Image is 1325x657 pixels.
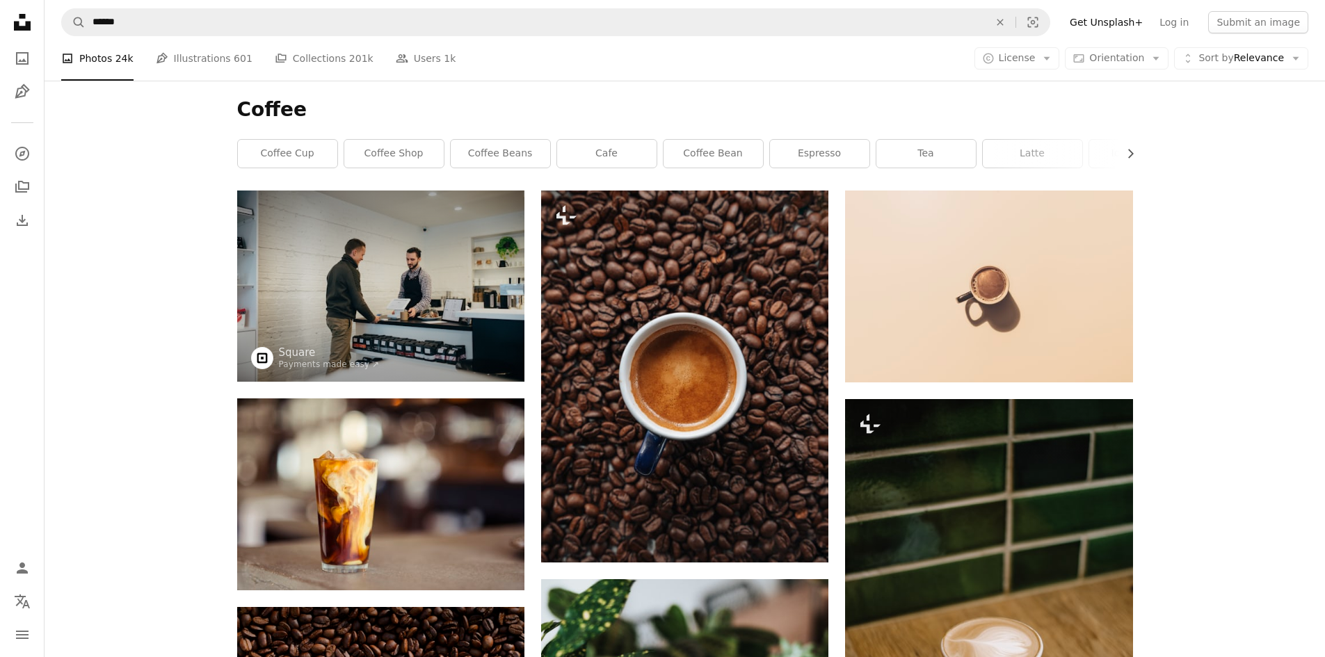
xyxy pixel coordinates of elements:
button: Language [8,587,36,615]
a: cafe [557,140,657,168]
a: Photos [8,44,36,72]
a: Square [279,346,380,359]
a: Explore [8,140,36,168]
img: Go to Square's profile [251,347,273,369]
span: 1k [444,51,456,66]
button: Orientation [1065,47,1169,70]
a: latte [983,140,1082,168]
span: Orientation [1089,52,1144,63]
button: Visual search [1016,9,1050,35]
button: License [974,47,1060,70]
a: coffee cup [238,140,337,168]
img: glass cup filled with ice latte on tabletop [237,398,524,590]
a: Payments made easy ↗ [279,359,380,369]
img: man buying item in shop [237,190,524,382]
button: Clear [985,9,1015,35]
a: espresso [770,140,869,168]
span: License [999,52,1036,63]
img: a cup of coffee sitting on top of a pile of coffee beans [541,190,828,562]
a: glass cup filled with ice latte on tabletop [237,488,524,501]
button: Menu [8,621,36,649]
span: 601 [234,51,252,66]
a: Collections [8,173,36,201]
button: Search Unsplash [62,9,86,35]
a: Download History [8,206,36,234]
a: coffee bean [664,140,763,168]
a: tea [876,140,976,168]
span: 201k [349,51,374,66]
a: Log in / Sign up [8,554,36,582]
form: Find visuals sitewide [61,8,1050,36]
a: man buying item in shop [237,279,524,292]
a: coffee shop [344,140,444,168]
a: Users 1k [396,36,456,81]
a: iced coffee [1089,140,1189,168]
button: Sort byRelevance [1174,47,1308,70]
a: a cup of coffee sitting on top of a pile of coffee beans [541,370,828,382]
button: scroll list to the right [1118,140,1133,168]
a: brown ceramic teacup [845,280,1132,293]
a: Log in [1151,11,1197,33]
span: Sort by [1198,52,1233,63]
a: Collections 201k [275,36,374,81]
a: Illustrations [8,78,36,106]
h1: Coffee [237,97,1133,122]
span: Relevance [1198,51,1284,65]
a: coffee beans [451,140,550,168]
a: a cup of coffee on a saucer with a spoon [845,608,1132,621]
a: Get Unsplash+ [1061,11,1151,33]
img: brown ceramic teacup [845,190,1132,382]
button: Submit an image [1208,11,1308,33]
a: Illustrations 601 [156,36,252,81]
